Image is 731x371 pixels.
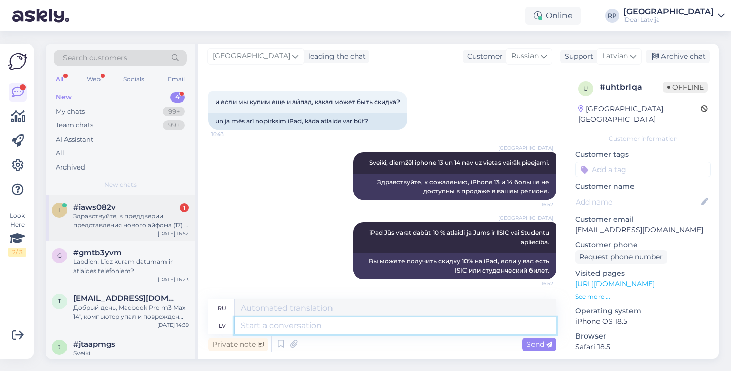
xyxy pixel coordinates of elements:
div: Socials [121,73,146,86]
div: All [56,148,64,158]
p: Customer phone [575,240,711,250]
span: и если мы купим еще и айпад, какая может быть скидка? [215,98,400,106]
div: Private note [208,338,268,351]
div: [DATE] 16:52 [158,230,189,238]
p: Customer name [575,181,711,192]
span: #gmtb3yvm [73,248,122,257]
div: Customer [463,51,503,62]
a: [GEOGRAPHIC_DATA]iDeal Latvija [623,8,725,24]
div: iDeal Latvija [623,16,714,24]
span: [GEOGRAPHIC_DATA] [498,144,553,152]
span: New chats [104,180,137,189]
div: Labdien! Līdz kuram datumam ir atlaides telefoniem? [73,257,189,276]
div: un ja mēs arī nopirksim iPad, kāda atlaide var būt? [208,113,407,130]
p: Customer tags [575,149,711,160]
span: 16:52 [515,280,553,287]
div: Archive chat [646,50,710,63]
span: 16:43 [211,130,249,138]
span: Russian [511,51,539,62]
span: g [57,252,62,259]
span: Send [526,340,552,349]
span: t [58,297,61,305]
p: See more ... [575,292,711,301]
div: ru [218,299,226,317]
div: All [54,73,65,86]
div: [DATE] 11:49 [158,358,189,365]
span: u [583,85,588,92]
div: Online [525,7,581,25]
div: Вы можете получить скидку 10% на iPad, если у вас есть ISIC или студенческий билет. [353,253,556,279]
div: [GEOGRAPHIC_DATA] [623,8,714,16]
div: Sveiki [73,349,189,358]
div: # uhtbrlqa [600,81,663,93]
div: AI Assistant [56,134,93,145]
div: 99+ [163,107,185,117]
img: Askly Logo [8,52,27,71]
span: iPad Jūs varat dabūt 10 % atlaidi ja Jums ir ISIC vai Studentu apliecība. [369,229,551,246]
div: Email [165,73,187,86]
p: Safari 18.5 [575,342,711,352]
div: Look Here [8,211,26,257]
div: Добрый день, Macbook Pro m3 Max 14", компьютер упал и поврежден экран и корпус снизу. Какая прибл... [73,303,189,321]
div: Здравствуйте, в преддверии представления нового айфона (17) в сентябре, когда планируется скидки ... [73,212,189,230]
div: [GEOGRAPHIC_DATA], [GEOGRAPHIC_DATA] [578,104,701,125]
div: [DATE] 16:23 [158,276,189,283]
p: Visited pages [575,268,711,279]
div: Team chats [56,120,93,130]
span: [GEOGRAPHIC_DATA] [213,51,290,62]
div: RP [605,9,619,23]
div: 2 / 3 [8,248,26,257]
div: Здравствуйте, к сожалению, iPhone 13 и 14 больше не доступны в продаже в вашем регионе. [353,174,556,200]
span: Search customers [63,53,127,63]
p: Customer email [575,214,711,225]
p: Operating system [575,306,711,316]
div: Request phone number [575,250,667,264]
p: Browser [575,331,711,342]
div: 1 [180,203,189,212]
span: Sveiki, diemžēl iphone 13 un 14 nav uz vietas vairāk pieejami. [369,159,549,166]
span: i [58,206,60,214]
p: [EMAIL_ADDRESS][DOMAIN_NAME] [575,225,711,235]
p: iPhone OS 18.5 [575,316,711,327]
div: lv [219,317,226,334]
div: leading the chat [304,51,366,62]
span: Latvian [602,51,628,62]
a: [URL][DOMAIN_NAME] [575,279,655,288]
span: #iaws082v [73,203,116,212]
div: Web [85,73,103,86]
div: 99+ [163,120,185,130]
span: Offline [663,82,708,93]
span: ts@icgtec.com [73,294,179,303]
span: j [58,343,61,351]
input: Add a tag [575,162,711,177]
div: Archived [56,162,85,173]
span: [GEOGRAPHIC_DATA] [498,214,553,222]
div: My chats [56,107,85,117]
div: 4 [170,92,185,103]
div: Support [560,51,593,62]
div: Customer information [575,134,711,143]
span: 16:52 [515,200,553,208]
div: New [56,92,72,103]
input: Add name [576,196,699,208]
div: [DATE] 14:39 [157,321,189,329]
span: #jtaapmgs [73,340,115,349]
